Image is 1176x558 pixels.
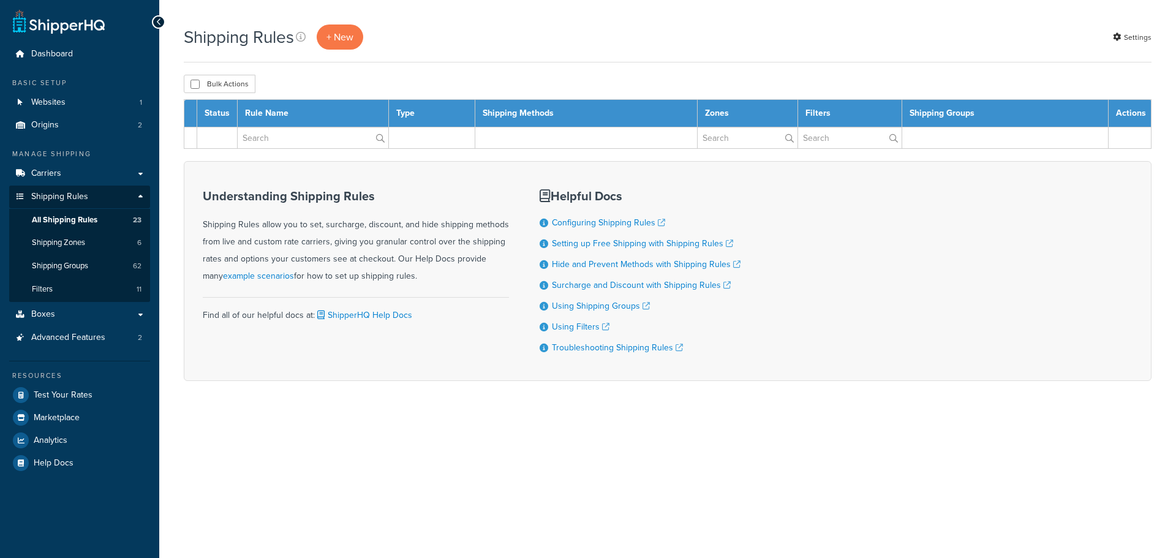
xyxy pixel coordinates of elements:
[552,320,609,333] a: Using Filters
[34,435,67,446] span: Analytics
[137,284,141,295] span: 11
[315,309,412,322] a: ShipperHQ Help Docs
[9,303,150,326] a: Boxes
[31,120,59,130] span: Origins
[9,255,150,277] li: Shipping Groups
[32,238,85,248] span: Shipping Zones
[223,270,294,282] a: example scenarios
[798,100,902,127] th: Filters
[31,168,61,179] span: Carriers
[326,30,353,44] span: + New
[140,97,142,108] span: 1
[552,258,741,271] a: Hide and Prevent Methods with Shipping Rules
[31,333,105,343] span: Advanced Features
[203,189,509,203] h3: Understanding Shipping Rules
[1113,29,1151,46] a: Settings
[552,300,650,312] a: Using Shipping Groups
[552,237,733,250] a: Setting up Free Shipping with Shipping Rules
[9,162,150,185] a: Carriers
[552,279,731,292] a: Surcharge and Discount with Shipping Rules
[34,458,73,469] span: Help Docs
[9,91,150,114] li: Websites
[9,209,150,232] li: All Shipping Rules
[9,91,150,114] a: Websites 1
[203,297,509,324] div: Find all of our helpful docs at:
[13,9,105,34] a: ShipperHQ Home
[9,326,150,349] li: Advanced Features
[9,78,150,88] div: Basic Setup
[9,114,150,137] li: Origins
[697,100,798,127] th: Zones
[32,261,88,271] span: Shipping Groups
[31,309,55,320] span: Boxes
[9,186,150,302] li: Shipping Rules
[9,384,150,406] a: Test Your Rates
[1109,100,1151,127] th: Actions
[317,25,363,50] a: + New
[9,278,150,301] li: Filters
[9,278,150,301] a: Filters 11
[238,127,388,148] input: Search
[137,238,141,248] span: 6
[9,371,150,381] div: Resources
[9,232,150,254] a: Shipping Zones 6
[9,429,150,451] a: Analytics
[138,333,142,343] span: 2
[388,100,475,127] th: Type
[9,114,150,137] a: Origins 2
[133,215,141,225] span: 23
[184,75,255,93] button: Bulk Actions
[9,149,150,159] div: Manage Shipping
[31,97,66,108] span: Websites
[552,216,665,229] a: Configuring Shipping Rules
[9,43,150,66] a: Dashboard
[238,100,389,127] th: Rule Name
[552,341,683,354] a: Troubleshooting Shipping Rules
[9,186,150,208] a: Shipping Rules
[902,100,1109,127] th: Shipping Groups
[197,100,238,127] th: Status
[9,255,150,277] a: Shipping Groups 62
[34,390,92,401] span: Test Your Rates
[34,413,80,423] span: Marketplace
[698,127,798,148] input: Search
[798,127,902,148] input: Search
[9,407,150,429] a: Marketplace
[9,326,150,349] a: Advanced Features 2
[184,25,294,49] h1: Shipping Rules
[31,49,73,59] span: Dashboard
[203,189,509,285] div: Shipping Rules allow you to set, surcharge, discount, and hide shipping methods from live and cus...
[133,261,141,271] span: 62
[32,215,97,225] span: All Shipping Rules
[31,192,88,202] span: Shipping Rules
[475,100,698,127] th: Shipping Methods
[32,284,53,295] span: Filters
[9,232,150,254] li: Shipping Zones
[9,452,150,474] a: Help Docs
[9,209,150,232] a: All Shipping Rules 23
[540,189,741,203] h3: Helpful Docs
[138,120,142,130] span: 2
